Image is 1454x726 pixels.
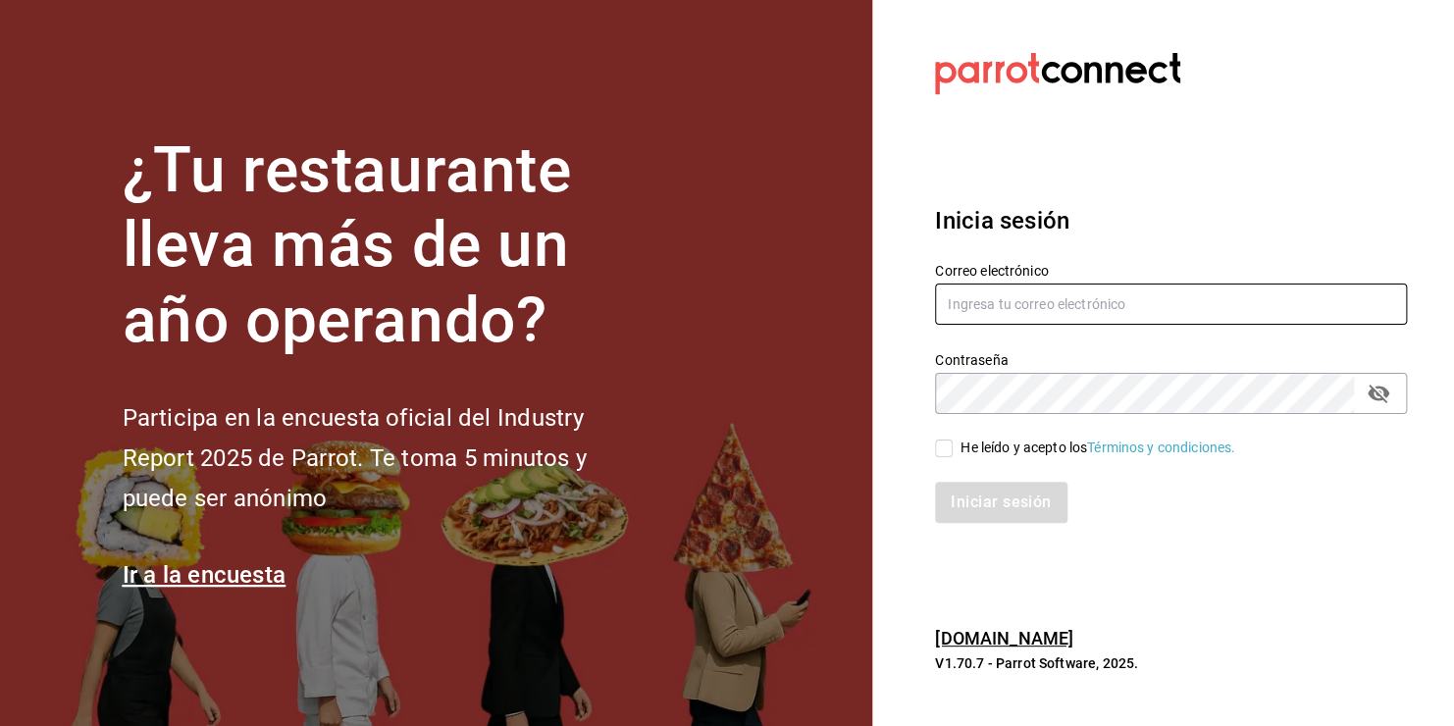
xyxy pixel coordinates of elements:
[935,653,1407,673] p: V1.70.7 - Parrot Software, 2025.
[935,352,1407,366] label: Contraseña
[935,263,1407,277] label: Correo electrónico
[122,398,651,518] h2: Participa en la encuesta oficial del Industry Report 2025 de Parrot. Te toma 5 minutos y puede se...
[1362,377,1395,410] button: passwordField
[935,203,1407,238] h3: Inicia sesión
[122,133,651,359] h1: ¿Tu restaurante lleva más de un año operando?
[1087,440,1235,455] a: Términos y condiciones.
[961,438,1235,458] div: He leído y acepto los
[122,561,286,589] a: Ir a la encuesta
[935,628,1073,648] a: [DOMAIN_NAME]
[935,284,1407,325] input: Ingresa tu correo electrónico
